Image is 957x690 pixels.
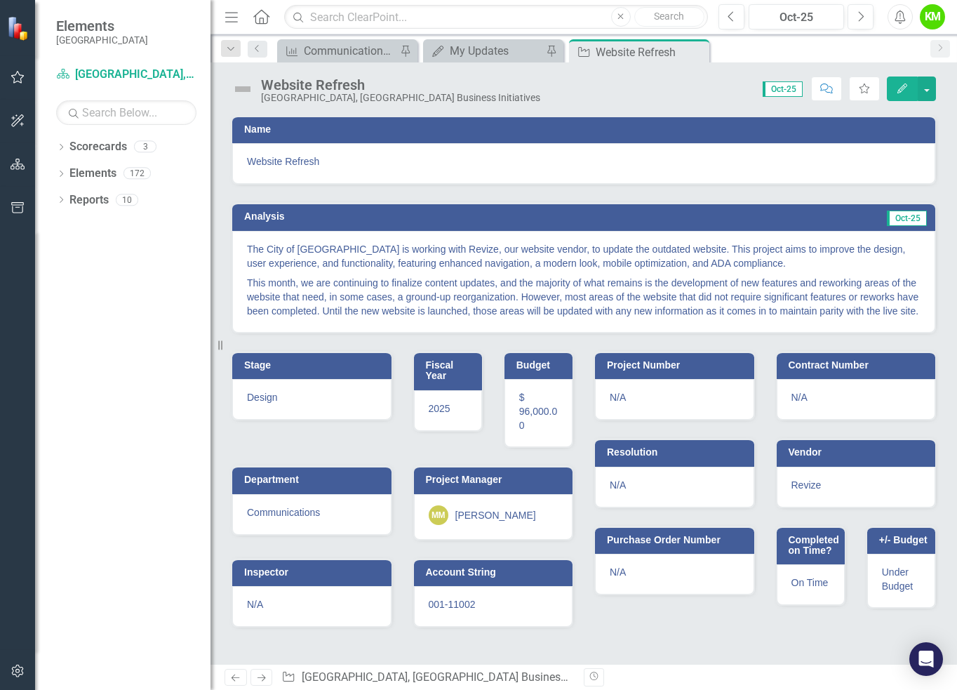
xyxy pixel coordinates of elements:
a: [GEOGRAPHIC_DATA], [GEOGRAPHIC_DATA] Business Initiatives [56,67,196,83]
div: My Updates [450,42,542,60]
h3: Stage [244,360,384,371]
a: Elements [69,166,116,182]
h3: Vendor [789,447,929,458]
span: 2025 [429,403,450,414]
span: Elements [56,18,148,34]
button: Oct-25 [749,4,844,29]
span: Under Budget [882,566,913,592]
h3: Name [244,124,928,135]
h3: Fiscal Year [426,360,475,382]
div: 172 [123,168,151,180]
a: My Updates [427,42,542,60]
h3: Account String [426,567,566,578]
span: Design [247,392,278,403]
div: Website Refresh [261,77,540,93]
div: » » [281,670,573,686]
span: Oct-25 [763,81,803,97]
a: Communications Dashboard [281,42,396,60]
span: N/A [791,392,808,403]
span: Communications [247,507,320,518]
small: [GEOGRAPHIC_DATA] [56,34,148,46]
span: Revize [791,479,822,491]
span: Website Refresh [247,154,921,168]
a: [GEOGRAPHIC_DATA], [GEOGRAPHIC_DATA] Business Initiatives [302,670,617,684]
span: 001-11002 [429,599,476,610]
img: Not Defined [232,78,254,100]
div: [PERSON_NAME] [455,508,536,522]
h3: Project Manager [426,475,566,485]
h3: +/- Budget [879,535,928,545]
span: N/A [247,599,263,610]
a: Reports [69,192,109,208]
input: Search ClearPoint... [284,5,708,29]
div: Open Intercom Messenger [909,642,943,676]
span: On Time [791,577,829,588]
h3: Project Number [607,360,747,371]
h3: Inspector [244,567,384,578]
span: N/A [610,479,626,491]
div: 10 [116,194,138,206]
h3: Department [244,475,384,485]
button: Search [634,7,704,27]
div: MM [429,505,448,525]
div: [GEOGRAPHIC_DATA], [GEOGRAPHIC_DATA] Business Initiatives [261,93,540,103]
button: KM [920,4,945,29]
img: ClearPoint Strategy [7,16,32,41]
h3: Analysis [244,211,582,222]
p: The City of [GEOGRAPHIC_DATA] is working with Revize, our website vendor, to update the outdated ... [247,242,921,273]
span: Search [654,11,684,22]
h3: Resolution [607,447,747,458]
h3: Budget [516,360,565,371]
div: 3 [134,141,156,153]
a: Scorecards [69,139,127,155]
h3: Purchase Order Number [607,535,747,545]
h3: Completed on Time? [789,535,839,557]
div: Website Refresh [596,44,706,61]
span: N/A [610,392,626,403]
p: This month, we are continuing to finalize content updates, and the majority of what remains is th... [247,273,921,318]
input: Search Below... [56,100,196,125]
span: $ 96,000.00 [519,392,558,431]
div: Oct-25 [754,9,839,26]
span: N/A [610,566,626,578]
span: Oct-25 [887,211,927,226]
div: Communications Dashboard [304,42,396,60]
h3: Contract Number [789,360,929,371]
